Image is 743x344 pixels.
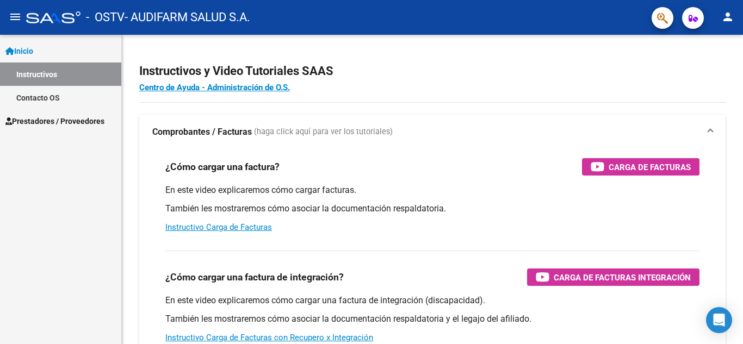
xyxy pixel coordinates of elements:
span: - AUDIFARM SALUD S.A. [125,5,250,29]
span: Prestadores / Proveedores [5,115,104,127]
span: Carga de Facturas [609,160,691,174]
h3: ¿Cómo cargar una factura? [165,159,280,174]
p: En este video explicaremos cómo cargar facturas. [165,184,699,196]
a: Instructivo Carga de Facturas [165,222,272,232]
h2: Instructivos y Video Tutoriales SAAS [139,61,726,82]
div: Open Intercom Messenger [706,307,732,333]
button: Carga de Facturas Integración [527,268,699,286]
span: Inicio [5,45,33,57]
mat-expansion-panel-header: Comprobantes / Facturas (haga click aquí para ver los tutoriales) [139,115,726,149]
mat-icon: menu [9,10,22,23]
strong: Comprobantes / Facturas [152,126,252,138]
a: Instructivo Carga de Facturas con Recupero x Integración [165,333,373,342]
p: También les mostraremos cómo asociar la documentación respaldatoria y el legajo del afiliado. [165,313,699,325]
p: También les mostraremos cómo asociar la documentación respaldatoria. [165,203,699,215]
p: En este video explicaremos cómo cargar una factura de integración (discapacidad). [165,295,699,307]
h3: ¿Cómo cargar una factura de integración? [165,270,344,285]
span: (haga click aquí para ver los tutoriales) [254,126,393,138]
span: Carga de Facturas Integración [554,271,691,284]
mat-icon: person [721,10,734,23]
button: Carga de Facturas [582,158,699,176]
a: Centro de Ayuda - Administración de O.S. [139,83,290,92]
span: - OSTV [86,5,125,29]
